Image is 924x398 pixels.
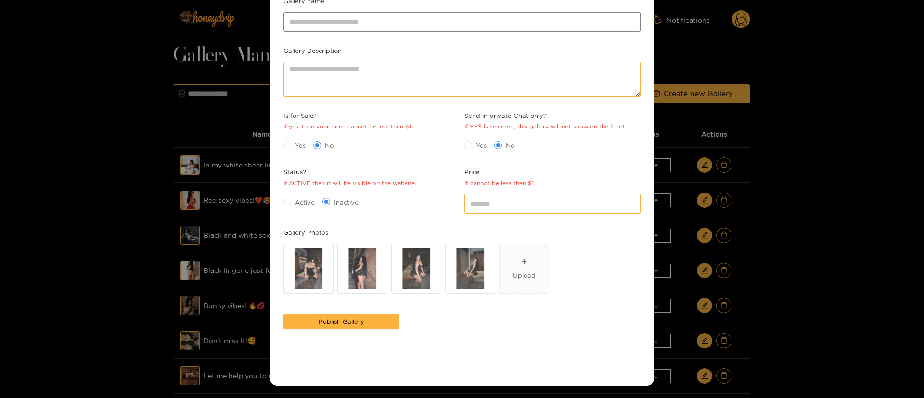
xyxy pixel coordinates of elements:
[464,179,535,188] div: It cannot be less then $1.
[291,197,319,207] span: Active
[502,141,518,150] span: No
[283,228,328,237] label: Gallery Photos
[283,314,399,329] button: Publish Gallery
[283,179,416,188] div: If ACTIVE then it will be visible on the website.
[521,258,527,265] span: plus
[319,317,364,326] span: Publish Gallery
[330,197,362,207] span: Inactive
[500,244,549,293] span: plusUpload
[291,141,309,150] span: Yes
[283,122,412,131] div: If yes, then your price cannot be less then $1.
[283,111,412,120] span: Is for Sale?
[321,141,337,150] span: No
[472,141,490,150] span: Yes
[513,270,536,280] div: Upload
[464,111,624,120] span: Send in private Chat only?
[283,46,342,55] label: Gallery Description
[283,62,641,97] textarea: Gallery Description
[464,122,624,131] div: If YES is selected, this gallery will not show on the feed!
[283,167,416,177] span: Status?
[464,167,535,177] span: Price
[283,12,641,31] input: Gallery name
